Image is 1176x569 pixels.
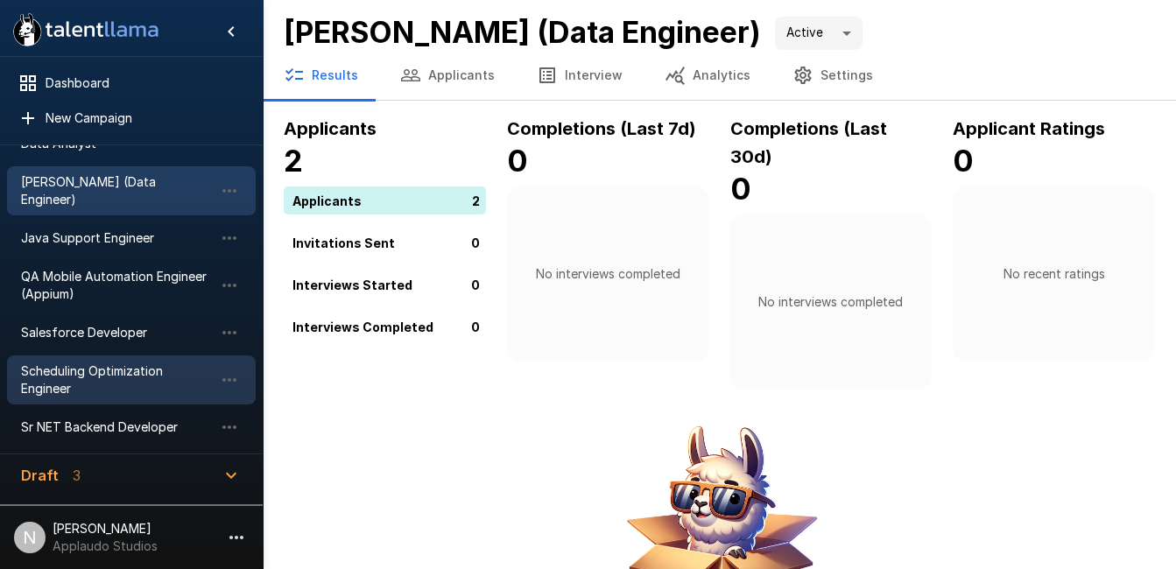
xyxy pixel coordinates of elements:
[953,143,974,179] b: 0
[507,143,528,179] b: 0
[284,14,761,50] b: [PERSON_NAME] (Data Engineer)
[644,51,771,100] button: Analytics
[471,275,480,293] p: 0
[472,191,480,209] p: 2
[1003,265,1105,283] p: No recent ratings
[379,51,516,100] button: Applicants
[516,51,644,100] button: Interview
[471,233,480,251] p: 0
[771,51,894,100] button: Settings
[953,118,1105,139] b: Applicant Ratings
[507,118,696,139] b: Completions (Last 7d)
[730,171,751,207] b: 0
[536,265,680,283] p: No interviews completed
[284,118,377,139] b: Applicants
[758,293,903,311] p: No interviews completed
[284,143,303,179] b: 2
[775,17,863,50] div: Active
[263,51,379,100] button: Results
[471,317,480,335] p: 0
[730,118,887,167] b: Completions (Last 30d)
